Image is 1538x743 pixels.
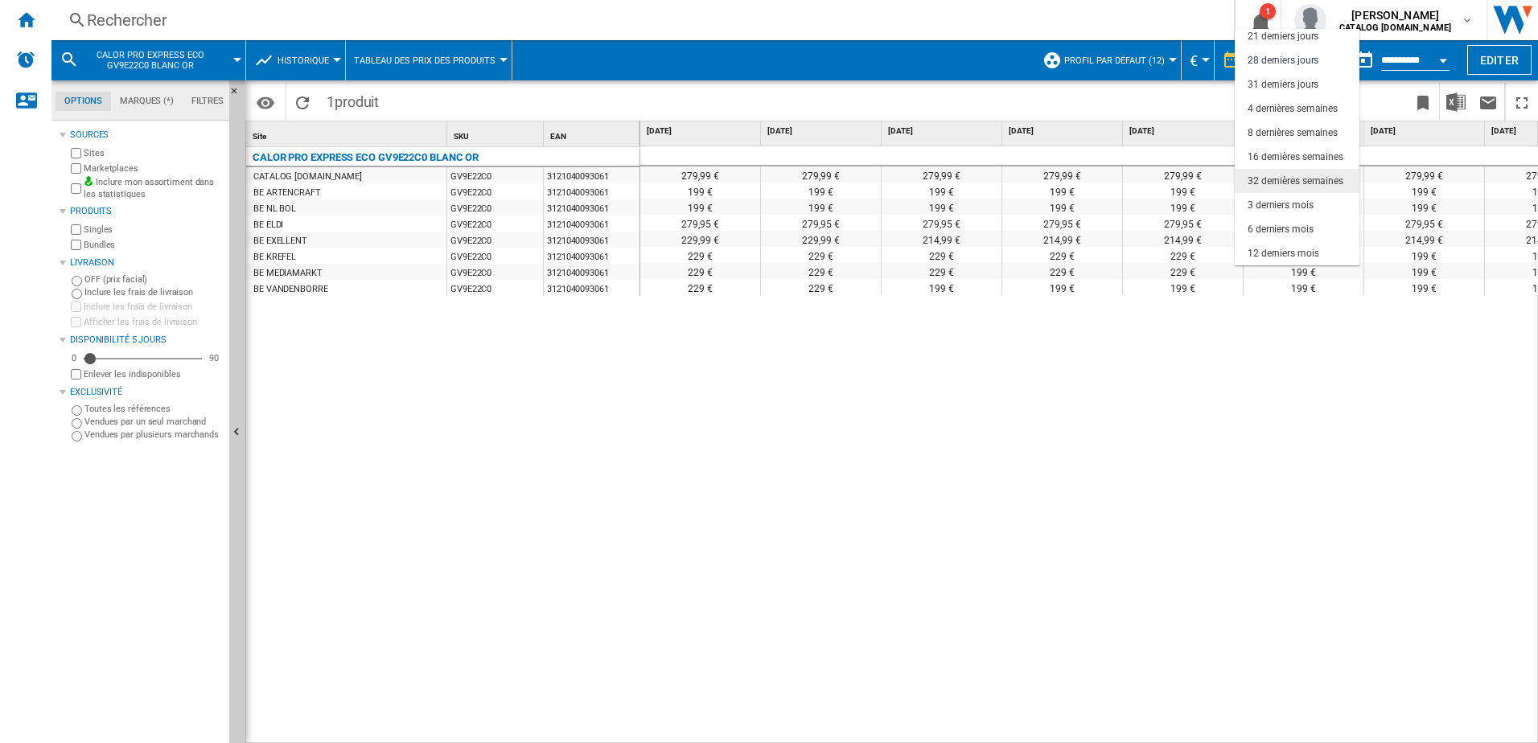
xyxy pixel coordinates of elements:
[1248,223,1314,236] div: 6 derniers mois
[1248,78,1318,92] div: 31 derniers jours
[1248,54,1318,68] div: 28 derniers jours
[1248,150,1343,164] div: 16 dernières semaines
[1248,247,1318,261] div: 12 derniers mois
[1248,102,1338,116] div: 4 dernières semaines
[1248,199,1314,212] div: 3 derniers mois
[1248,30,1318,43] div: 21 derniers jours
[1248,174,1343,188] div: 32 dernières semaines
[1248,126,1338,140] div: 8 dernières semaines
